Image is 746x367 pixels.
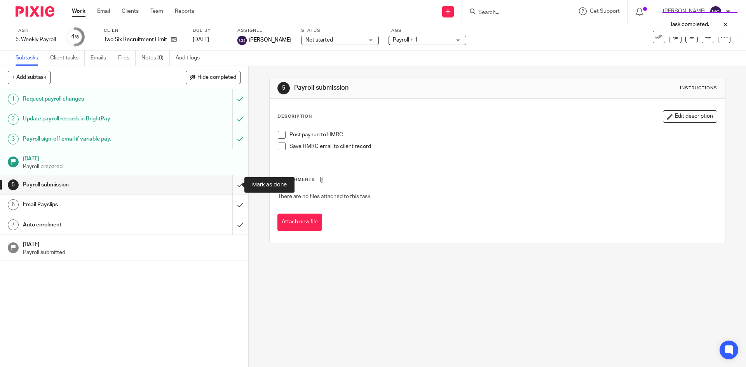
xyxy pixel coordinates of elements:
[249,36,291,44] span: [PERSON_NAME]
[709,5,722,18] img: svg%3E
[289,143,716,150] p: Save HMRC email to client record
[8,134,19,144] div: 3
[278,194,371,199] span: There are no files attached to this task.
[680,85,717,91] div: Instructions
[23,153,241,163] h1: [DATE]
[23,179,157,191] h1: Payroll submission
[75,35,79,39] small: /8
[670,21,709,28] p: Task completed.
[8,179,19,190] div: 5
[237,28,291,34] label: Assignee
[193,37,209,42] span: [DATE]
[8,94,19,104] div: 1
[104,28,183,34] label: Client
[277,113,312,120] p: Description
[23,113,157,125] h1: Update payroll records in BrightPay
[72,7,85,15] a: Work
[663,110,717,123] button: Edit description
[16,6,54,17] img: Pixie
[8,199,19,210] div: 6
[23,199,157,210] h1: Email Payslips
[8,114,19,125] div: 2
[16,28,56,34] label: Task
[141,50,170,66] a: Notes (0)
[175,7,194,15] a: Reports
[277,214,322,231] button: Attach new file
[50,50,85,66] a: Client tasks
[16,50,44,66] a: Subtasks
[8,219,19,230] div: 7
[197,75,236,81] span: Hide completed
[91,50,112,66] a: Emails
[16,36,56,43] div: 5. Weekly Payroll
[23,133,157,145] h1: Payroll sign-off email if variable pay.
[278,177,315,182] span: Attachments
[8,71,51,84] button: + Add subtask
[289,131,716,139] p: Post pay run to HMRC
[23,163,241,170] p: Payroll prepared
[193,28,228,34] label: Due by
[176,50,206,66] a: Audit logs
[97,7,110,15] a: Email
[277,82,290,94] div: 5
[305,37,333,43] span: Not started
[237,36,247,45] img: svg%3E
[23,239,241,249] h1: [DATE]
[118,50,136,66] a: Files
[23,93,157,105] h1: Request payroll changes
[23,249,241,256] p: Payroll submitted
[122,7,139,15] a: Clients
[186,71,241,84] button: Hide completed
[294,84,514,92] h1: Payroll submission
[393,37,418,43] span: Payroll + 1
[104,36,167,43] p: Two Six Recruitment Limited
[150,7,163,15] a: Team
[71,32,79,41] div: 4
[301,28,379,34] label: Status
[23,219,157,231] h1: Auto enrolment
